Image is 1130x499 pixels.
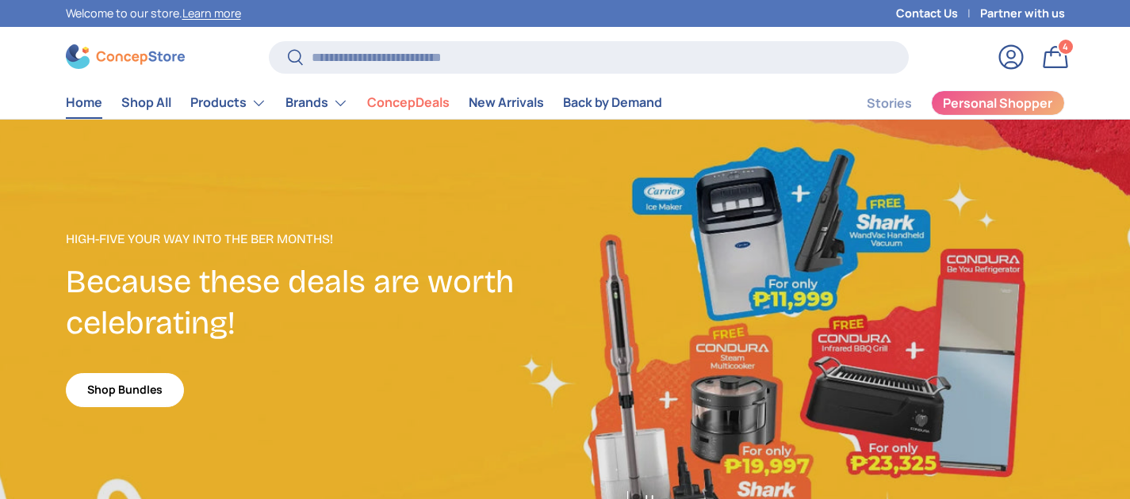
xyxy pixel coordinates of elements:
nav: Primary [66,87,662,119]
a: Shop Bundles [66,373,184,407]
a: Personal Shopper [931,90,1065,116]
a: Learn more [182,6,241,21]
summary: Brands [276,87,358,119]
span: Personal Shopper [943,97,1052,109]
a: Products [190,87,266,119]
a: ConcepDeals [367,87,450,118]
span: 4 [1063,40,1068,52]
nav: Secondary [829,87,1065,119]
a: Contact Us [896,5,980,22]
h2: Because these deals are worth celebrating! [66,261,565,345]
img: ConcepStore [66,44,185,69]
a: Shop All [121,87,171,118]
summary: Products [181,87,276,119]
p: Welcome to our store. [66,5,241,22]
a: Brands [285,87,348,119]
p: High-Five Your Way Into the Ber Months! [66,230,565,249]
a: Partner with us [980,5,1065,22]
a: Stories [867,88,912,119]
a: Back by Demand [563,87,662,118]
a: Home [66,87,102,118]
a: New Arrivals [469,87,544,118]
